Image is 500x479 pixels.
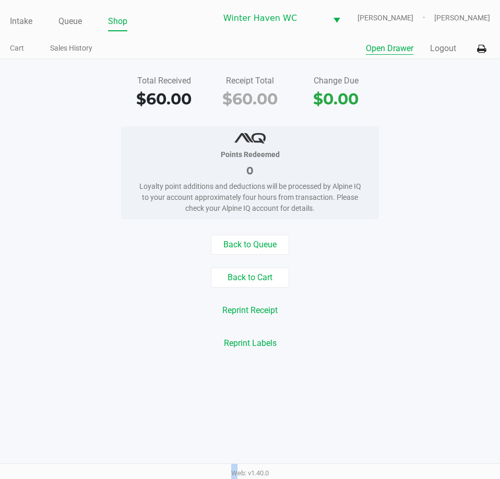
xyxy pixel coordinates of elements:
a: Sales History [50,42,92,55]
div: $60.00 [129,87,199,111]
div: Change Due [301,75,371,87]
button: Back to Cart [211,268,289,288]
span: Web: v1.40.0 [231,469,269,477]
button: Logout [430,42,456,55]
div: Total Received [129,75,199,87]
button: Back to Queue [211,235,289,255]
button: Reprint Labels [217,333,283,353]
button: Select [327,6,347,30]
span: [PERSON_NAME] [434,13,490,23]
div: Loyalty point additions and deductions will be processed by Alpine IQ to your account approximate... [137,181,363,214]
div: 0 [137,163,363,178]
div: Points Redeemed [137,149,363,160]
a: Shop [108,14,127,29]
span: [PERSON_NAME] [358,13,434,23]
a: Cart [10,42,24,55]
button: Open Drawer [366,42,413,55]
a: Intake [10,14,32,29]
div: $0.00 [301,87,371,111]
div: $60.00 [215,87,285,111]
div: Receipt Total [215,75,285,87]
span: Winter Haven WC [223,12,320,25]
a: Queue [58,14,82,29]
button: Reprint Receipt [216,301,284,320]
